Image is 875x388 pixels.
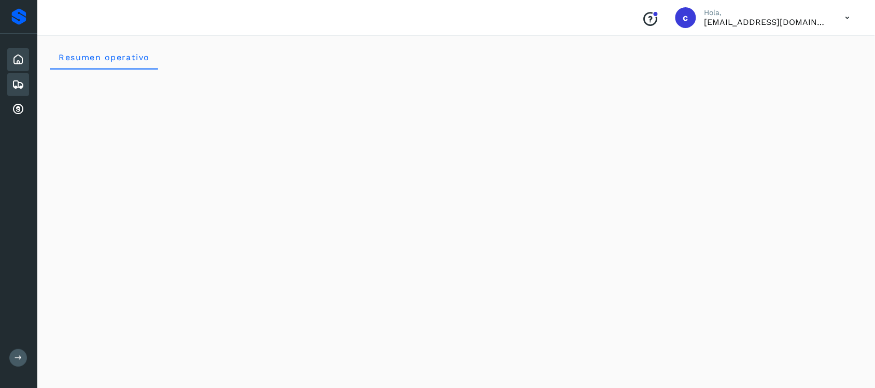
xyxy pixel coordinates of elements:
span: Resumen operativo [58,52,150,62]
p: cobranza@tms.com.mx [704,17,829,27]
div: Embarques [7,73,29,96]
div: Cuentas por cobrar [7,98,29,121]
p: Hola, [704,8,829,17]
div: Inicio [7,48,29,71]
